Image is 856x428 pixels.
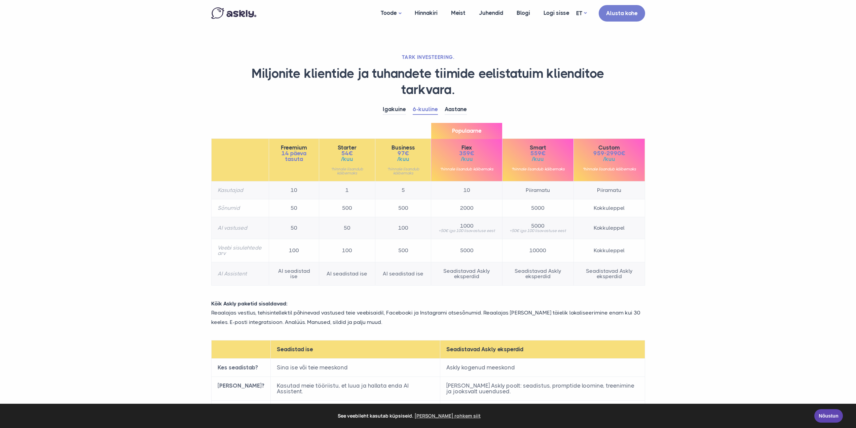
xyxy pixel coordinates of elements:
[503,199,574,217] td: 5000
[375,239,431,262] td: 500
[437,223,496,229] span: 1000
[375,199,431,217] td: 500
[431,182,503,199] td: 10
[375,217,431,239] td: 100
[509,151,567,156] span: 559€
[413,411,482,421] a: learn more about cookies
[211,54,645,61] h2: TARK INVESTEERING.
[211,400,270,424] th: Kellele sobib:
[440,358,645,376] td: Askly kogenud meeskond
[431,123,502,139] span: Populaarne
[440,340,645,358] th: Seadistavad Askly eksperdid
[509,145,567,151] span: Smart
[211,358,270,376] th: Kes seadistab?
[211,300,288,307] strong: Kõik Askly paketid sisaldavad:
[381,167,425,175] small: *hinnale lisandub käibemaks
[211,7,256,19] img: Askly
[270,376,440,400] td: Kasutad meie tööriistu, et luua ja hallata enda AI Assistent.
[440,400,645,424] td: [PERSON_NAME], kes soovivad kiiresti professionaalset lahendust.
[270,358,440,376] td: Sina ise või teie meeskond
[509,223,567,229] span: 5000
[319,239,375,262] td: 100
[503,182,574,199] td: Piiramatu
[437,167,496,171] small: *hinnale lisandub käibemaks
[275,151,313,162] span: 14 päeva tasuta
[573,182,645,199] td: Piiramatu
[269,262,319,286] td: AI seadistad ise
[576,8,587,18] a: ET
[269,199,319,217] td: 50
[814,409,843,423] a: Nõustun
[437,151,496,156] span: 359€
[580,151,639,156] span: 959-2990€
[325,167,369,175] small: *hinnale lisandub käibemaks
[325,151,369,156] span: 54€
[573,239,645,262] td: Kokkuleppel
[580,145,639,151] span: Custom
[269,239,319,262] td: 100
[431,239,503,262] td: 5000
[269,182,319,199] td: 10
[211,182,269,199] th: Kasutajad
[431,199,503,217] td: 2000
[437,145,496,151] span: Flex
[580,225,639,231] span: Kokkuleppel
[580,156,639,162] span: /kuu
[325,145,369,151] span: Starter
[503,262,574,286] td: Seadistavad Askly eksperdid
[206,308,650,326] p: Reaalajas vestlus, tehisintellektil põhinevad vastused teie veebisaidil, Facebooki ja Instagrami ...
[319,262,375,286] td: AI seadistad ise
[211,217,269,239] th: AI vastused
[413,104,438,115] a: 6-kuuline
[211,239,269,262] th: Veebi sisulehtede arv
[509,167,567,171] small: *hinnale lisandub käibemaks
[211,262,269,286] th: AI Assistent
[270,340,440,358] th: Seadistad ise
[509,229,567,233] small: +50€ iga 100 lisavastuse eest
[599,5,645,22] a: Alusta kohe
[383,104,406,115] a: Igakuine
[211,199,269,217] th: Sõnumid
[211,66,645,98] h1: Miljonite klientide ja tuhandete tiimide eelistatuim klienditoe tarkvara.
[319,182,375,199] td: 1
[431,262,503,286] td: Seadistavad Askly eksperdid
[580,167,639,171] small: *hinnale lisandub käibemaks
[440,376,645,400] td: [PERSON_NAME] Askly poolt: seadistus, promptide loomine, treenimine ja jooksvalt uuendused.
[269,217,319,239] td: 50
[275,145,313,151] span: Freemium
[503,239,574,262] td: 10000
[445,104,467,115] a: Aastane
[325,156,369,162] span: /kuu
[10,411,810,421] span: See veebileht kasutab küpsiseid.
[211,376,270,400] th: [PERSON_NAME]?
[375,182,431,199] td: 5
[437,229,496,233] small: +50€ iga 100 lisavastuse eest
[381,145,425,151] span: Business
[573,199,645,217] td: Kokkuleppel
[319,199,375,217] td: 500
[319,217,375,239] td: 50
[381,151,425,156] span: 97€
[270,400,440,424] td: [PERSON_NAME], kellel on AI-kogemus [PERSON_NAME] AI Assistenti treenida.
[437,156,496,162] span: /kuu
[381,156,425,162] span: /kuu
[509,156,567,162] span: /kuu
[375,262,431,286] td: AI seadistad ise
[573,262,645,286] td: Seadistavad Askly eksperdid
